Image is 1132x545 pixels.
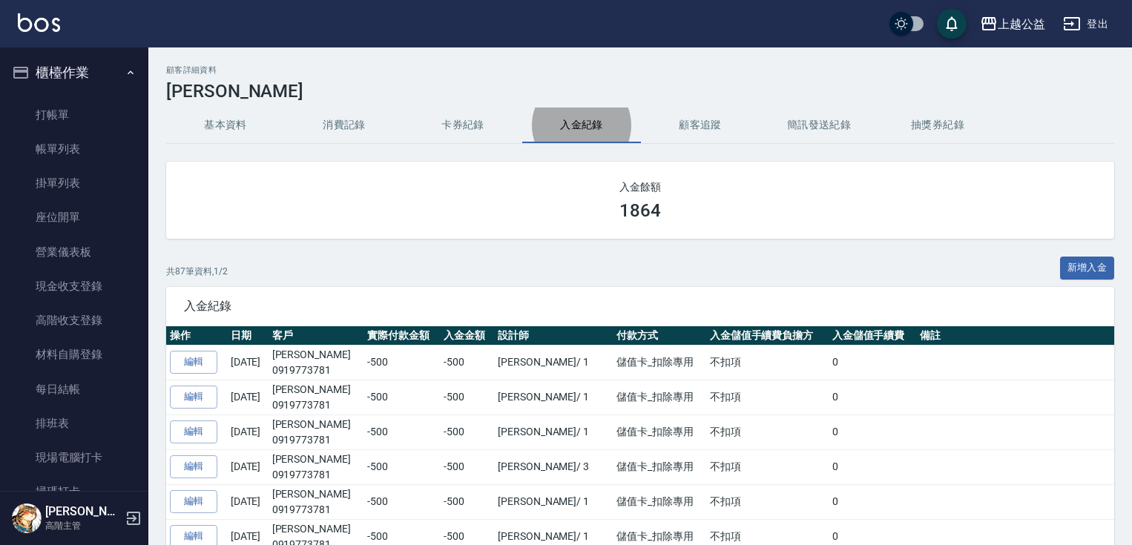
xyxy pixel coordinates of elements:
h3: [PERSON_NAME] [166,81,1114,102]
a: 掃碼打卡 [6,475,142,509]
td: -500 [363,345,440,380]
td: 0 [829,345,917,380]
button: 新增入金 [1060,257,1115,280]
th: 操作 [166,326,227,346]
a: 掛單列表 [6,166,142,200]
p: 0919773781 [272,363,360,378]
p: 共 87 筆資料, 1 / 2 [166,265,228,278]
td: 不扣項 [706,414,829,449]
td: [PERSON_NAME] [269,449,363,484]
a: 座位開單 [6,200,142,234]
td: 不扣項 [706,345,829,380]
a: 編輯 [170,455,217,478]
p: 0919773781 [272,502,360,518]
td: -500 [363,449,440,484]
a: 編輯 [170,351,217,374]
th: 入金儲值手續費 [829,326,917,346]
td: 儲值卡_扣除專用 [613,449,705,484]
img: Logo [18,13,60,32]
p: 0919773781 [272,432,360,448]
td: [PERSON_NAME] [269,380,363,414]
button: 櫃檯作業 [6,53,142,92]
h2: 顧客詳細資料 [166,65,1114,75]
a: 帳單列表 [6,132,142,166]
td: 不扣項 [706,449,829,484]
a: 高階收支登錄 [6,303,142,337]
button: 簡訊發送紀錄 [760,108,878,143]
a: 編輯 [170,490,217,513]
h3: 1864 [619,200,661,221]
button: save [937,9,967,39]
td: 不扣項 [706,484,829,519]
td: [PERSON_NAME] / 1 [494,345,613,380]
td: [DATE] [227,484,269,519]
td: 儲值卡_扣除專用 [613,380,705,414]
th: 付款方式 [613,326,705,346]
td: 不扣項 [706,380,829,414]
td: [PERSON_NAME] [269,484,363,519]
td: 0 [829,449,917,484]
td: -500 [363,414,440,449]
th: 實際付款金額 [363,326,440,346]
button: 消費記錄 [285,108,404,143]
th: 入金金額 [440,326,494,346]
td: 儲值卡_扣除專用 [613,484,705,519]
button: 上越公益 [974,9,1051,39]
th: 設計師 [494,326,613,346]
td: [DATE] [227,345,269,380]
td: 儲值卡_扣除專用 [613,414,705,449]
button: 顧客追蹤 [641,108,760,143]
a: 材料自購登錄 [6,337,142,371]
button: 卡券紀錄 [404,108,522,143]
p: 0919773781 [272,397,360,413]
td: [PERSON_NAME] [269,414,363,449]
td: -500 [440,345,494,380]
td: 0 [829,484,917,519]
td: -500 [440,414,494,449]
h2: 入金餘額 [184,179,1096,194]
td: -500 [363,484,440,519]
td: [PERSON_NAME] / 3 [494,449,613,484]
a: 營業儀表板 [6,235,142,269]
h5: [PERSON_NAME] [45,504,121,519]
td: -500 [440,380,494,414]
a: 每日結帳 [6,372,142,406]
a: 現場電腦打卡 [6,440,142,475]
td: -500 [440,484,494,519]
img: Person [12,503,42,533]
td: [DATE] [227,414,269,449]
th: 客戶 [269,326,363,346]
button: 登出 [1057,10,1114,38]
p: 0919773781 [272,467,360,483]
td: [PERSON_NAME] / 1 [494,484,613,519]
td: [PERSON_NAME] / 1 [494,414,613,449]
td: [DATE] [227,380,269,414]
td: 儲值卡_扣除專用 [613,345,705,380]
th: 日期 [227,326,269,346]
a: 打帳單 [6,98,142,132]
button: 抽獎券紀錄 [878,108,997,143]
th: 備註 [916,326,1114,346]
td: 0 [829,380,917,414]
td: 0 [829,414,917,449]
td: [PERSON_NAME] [269,345,363,380]
td: [DATE] [227,449,269,484]
p: 高階主管 [45,519,121,532]
a: 排班表 [6,406,142,440]
a: 編輯 [170,386,217,409]
td: -500 [440,449,494,484]
a: 現金收支登錄 [6,269,142,303]
button: 基本資料 [166,108,285,143]
td: [PERSON_NAME] / 1 [494,380,613,414]
button: 入金紀錄 [522,108,641,143]
a: 編輯 [170,420,217,443]
td: -500 [363,380,440,414]
th: 入金儲值手續費負擔方 [706,326,829,346]
div: 上越公益 [998,15,1045,33]
span: 入金紀錄 [184,299,1096,314]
